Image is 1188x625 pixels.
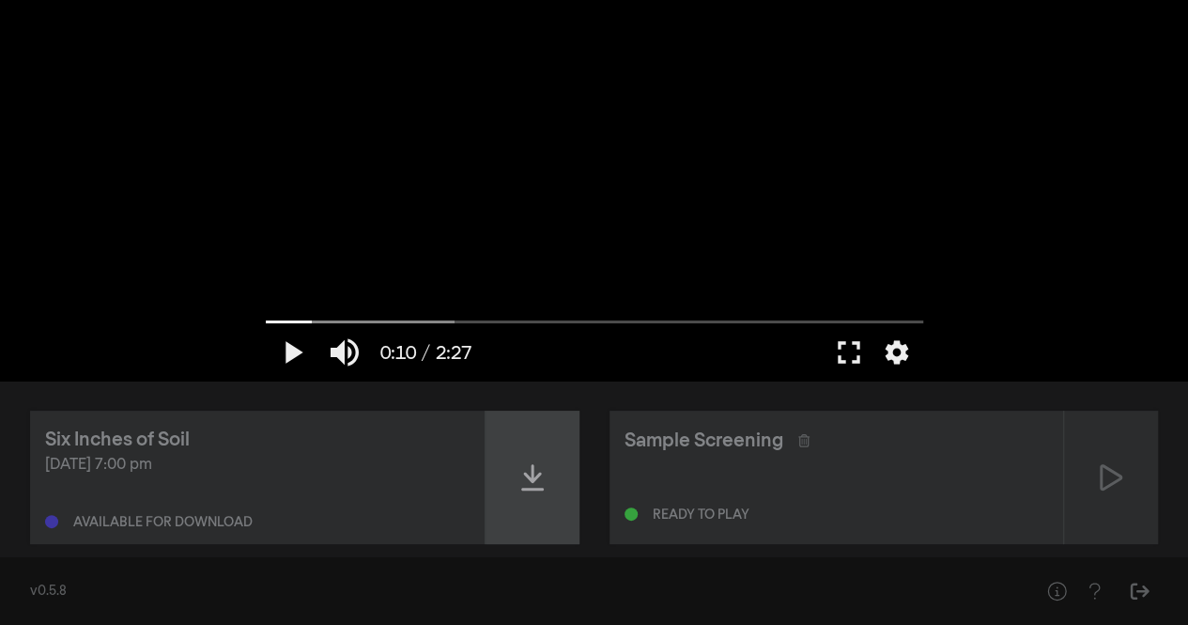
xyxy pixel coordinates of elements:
div: Available for download [73,516,253,529]
button: Help [1038,572,1075,610]
div: [DATE] 7:00 pm [45,454,470,477]
button: Play [266,324,318,381]
div: v0.5.8 [30,582,1000,602]
div: Ready to play [653,508,749,522]
button: Sign Out [1120,572,1158,610]
div: Sample Screening [625,427,783,455]
button: More settings [875,324,918,381]
button: Mute [318,324,371,381]
button: Help [1075,572,1113,610]
div: Six Inches of Soil [45,426,190,454]
button: 0:10 / 2:27 [371,324,481,381]
button: Full screen [823,324,875,381]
